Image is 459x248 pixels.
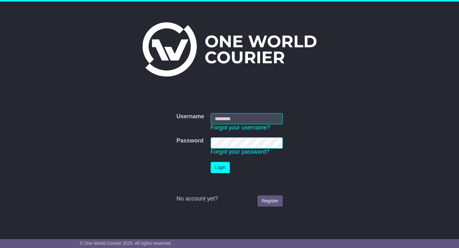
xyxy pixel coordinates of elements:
a: Forgot your password? [211,149,269,155]
label: Username [176,113,204,120]
a: Register [258,195,282,207]
a: Forgot your username? [211,124,270,131]
div: No account yet? [176,195,282,202]
img: One World [142,22,317,77]
label: Password [176,137,203,144]
button: Login [211,162,230,173]
span: © One World Courier 2025. All rights reserved. [80,241,172,246]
